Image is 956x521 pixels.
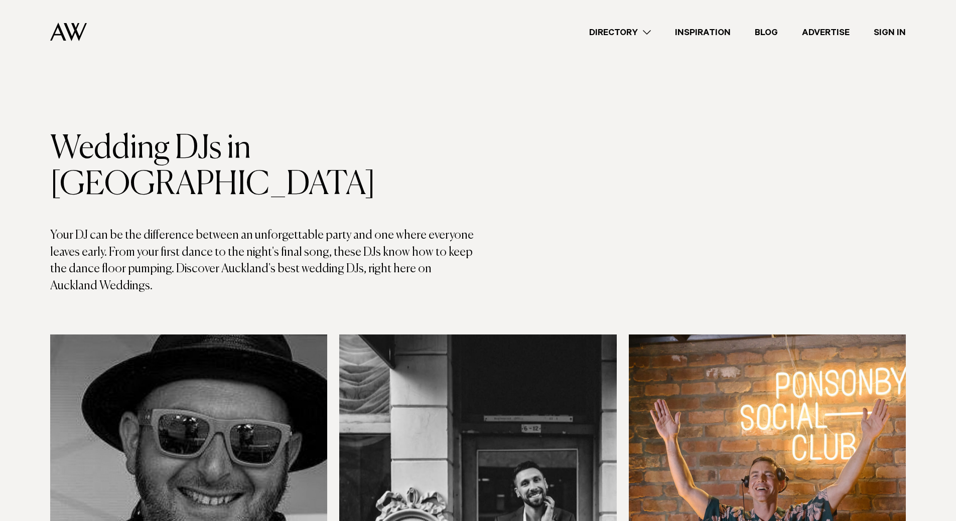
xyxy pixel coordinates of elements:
p: Your DJ can be the difference between an unforgettable party and one where everyone leaves early.... [50,227,478,294]
a: Sign In [862,26,918,39]
img: Auckland Weddings Logo [50,23,87,41]
a: Inspiration [663,26,743,39]
a: Advertise [790,26,862,39]
a: Blog [743,26,790,39]
h1: Wedding DJs in [GEOGRAPHIC_DATA] [50,131,478,203]
a: Directory [577,26,663,39]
